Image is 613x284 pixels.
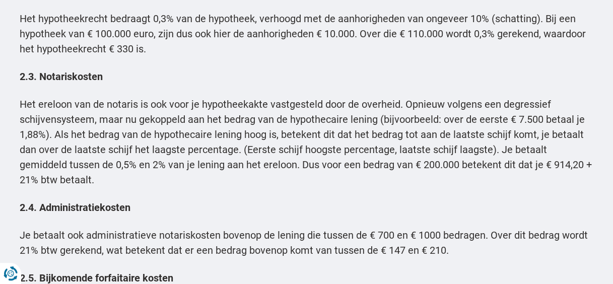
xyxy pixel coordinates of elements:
b: 2.4. Administratiekosten [20,201,130,214]
b: 2.3. Notariskosten [20,70,103,83]
p: Het ereloon van de notaris is ook voor je hypotheekakte vastgesteld door de overheid. Opnieuw vol... [20,97,594,187]
p: Het hypotheekrecht bedraagt 0,3% van de hypotheek, verhoogd met de aanhorigheden van ongeveer 10%... [20,11,594,56]
p: Je betaalt ook administratieve notariskosten bovenop de lening die tussen de € 700 en € 1000 bedr... [20,228,594,258]
b: 2.5. Bijkomende forfaitaire kosten [20,272,173,284]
